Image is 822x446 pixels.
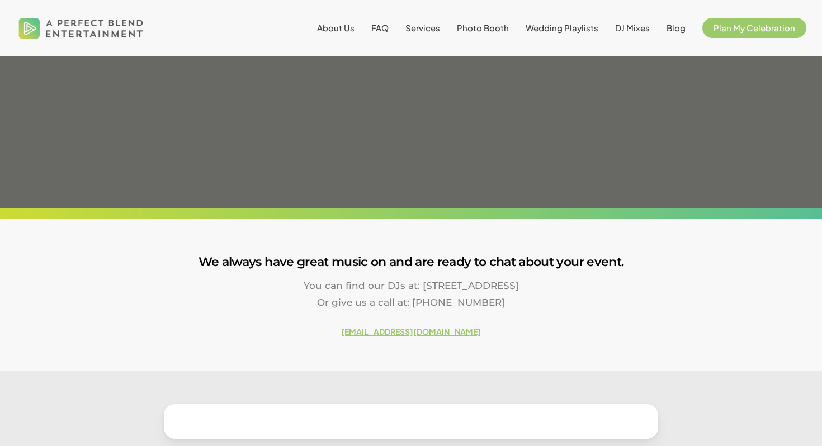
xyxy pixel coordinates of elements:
[667,23,686,32] a: Blog
[317,22,355,33] span: About Us
[16,8,147,48] img: A Perfect Blend Entertainment
[371,22,389,33] span: FAQ
[457,23,509,32] a: Photo Booth
[526,23,598,32] a: Wedding Playlists
[317,23,355,32] a: About Us
[615,22,650,33] span: DJ Mixes
[341,326,481,336] a: [EMAIL_ADDRESS][DOMAIN_NAME]
[667,22,686,33] span: Blog
[317,297,505,308] span: Or give us a call at: [PHONE_NUMBER]
[615,23,650,32] a: DJ Mixes
[304,280,519,291] span: You can find our DJs at: [STREET_ADDRESS]
[405,22,440,33] span: Services
[371,23,389,32] a: FAQ
[702,23,806,32] a: Plan My Celebration
[405,23,440,32] a: Services
[526,22,598,33] span: Wedding Playlists
[457,22,509,33] span: Photo Booth
[714,22,795,33] span: Plan My Celebration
